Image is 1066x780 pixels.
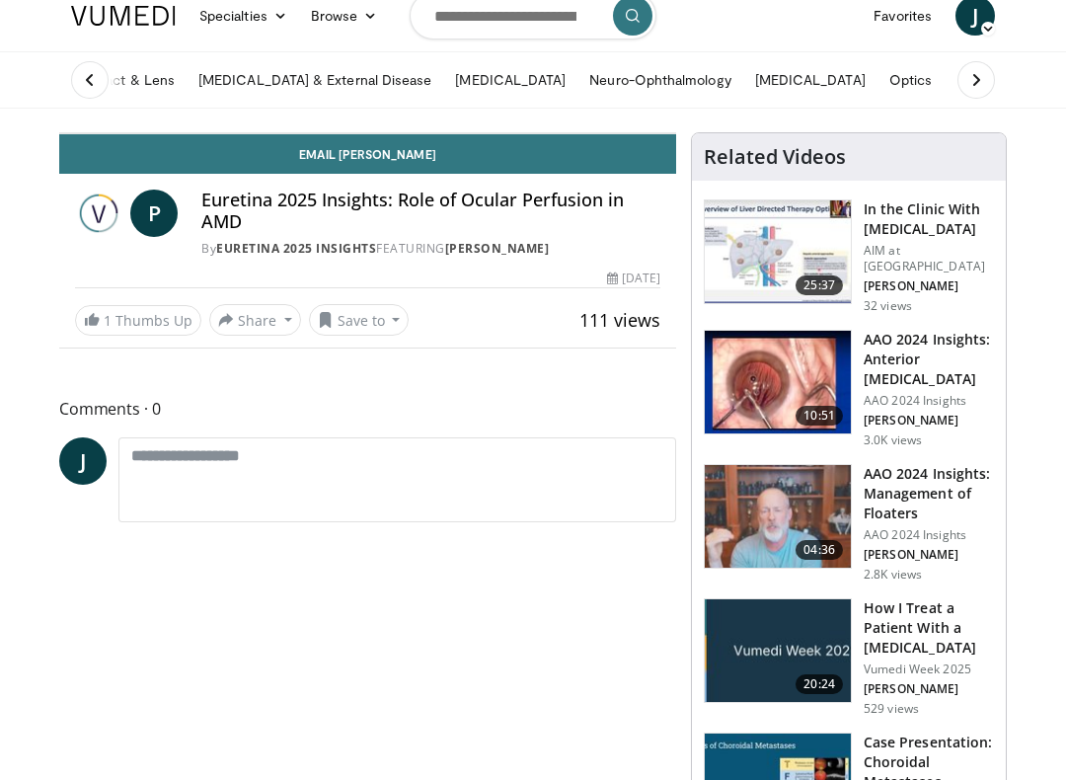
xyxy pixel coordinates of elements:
p: [PERSON_NAME] [864,681,994,697]
img: 02d29458-18ce-4e7f-be78-7423ab9bdffd.jpg.150x105_q85_crop-smart_upscale.jpg [705,599,851,702]
h3: In the Clinic With [MEDICAL_DATA] [864,199,994,239]
button: Share [209,304,301,336]
h3: AAO 2024 Insights: Anterior [MEDICAL_DATA] [864,330,994,389]
h3: How I Treat a Patient With a [MEDICAL_DATA] [864,598,994,658]
p: AIM at [GEOGRAPHIC_DATA] [864,243,994,274]
a: 25:37 In the Clinic With [MEDICAL_DATA] AIM at [GEOGRAPHIC_DATA] [PERSON_NAME] 32 views [704,199,994,314]
a: [MEDICAL_DATA] [443,60,577,100]
span: 1 [104,311,112,330]
a: Email [PERSON_NAME] [59,134,676,174]
img: VuMedi Logo [71,6,176,26]
span: 20:24 [796,674,843,694]
p: 3.0K views [864,432,922,448]
h4: Related Videos [704,145,846,169]
a: 1 Thumbs Up [75,305,201,336]
img: 8e655e61-78ac-4b3e-a4e7-f43113671c25.150x105_q85_crop-smart_upscale.jpg [705,465,851,568]
a: [PERSON_NAME] [445,240,550,257]
p: 2.8K views [864,567,922,583]
p: 32 views [864,298,912,314]
p: [PERSON_NAME] [864,413,994,429]
span: 10:51 [796,406,843,426]
p: AAO 2024 Insights [864,527,994,543]
div: By FEATURING [201,240,660,258]
a: Neuro-Ophthalmology [577,60,742,100]
p: Vumedi Week 2025 [864,662,994,677]
span: Comments 0 [59,396,676,422]
span: 111 views [579,308,660,332]
span: 25:37 [796,275,843,295]
p: [PERSON_NAME] [864,278,994,294]
p: 529 views [864,701,919,717]
p: [PERSON_NAME] [864,547,994,563]
a: Optics [877,60,944,100]
a: 20:24 How I Treat a Patient With a [MEDICAL_DATA] Vumedi Week 2025 [PERSON_NAME] 529 views [704,598,994,717]
a: [MEDICAL_DATA] & External Disease [187,60,443,100]
img: 79b7ca61-ab04-43f8-89ee-10b6a48a0462.150x105_q85_crop-smart_upscale.jpg [705,200,851,303]
div: [DATE] [607,270,660,287]
h4: Euretina 2025 Insights: Role of Ocular Perfusion in AMD [201,190,660,232]
a: P [130,190,178,237]
a: [MEDICAL_DATA] [743,60,877,100]
img: Euretina 2025 Insights [75,190,122,237]
img: fd942f01-32bb-45af-b226-b96b538a46e6.150x105_q85_crop-smart_upscale.jpg [705,331,851,433]
h3: AAO 2024 Insights: Management of Floaters [864,464,994,523]
p: AAO 2024 Insights [864,393,994,409]
a: 10:51 AAO 2024 Insights: Anterior [MEDICAL_DATA] AAO 2024 Insights [PERSON_NAME] 3.0K views [704,330,994,448]
a: J [59,437,107,485]
span: 04:36 [796,540,843,560]
a: Euretina 2025 Insights [216,240,376,257]
button: Save to [309,304,410,336]
a: 04:36 AAO 2024 Insights: Management of Floaters AAO 2024 Insights [PERSON_NAME] 2.8K views [704,464,994,583]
